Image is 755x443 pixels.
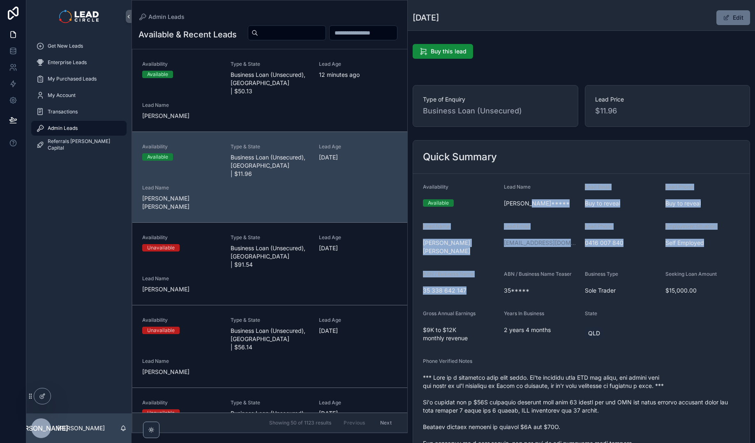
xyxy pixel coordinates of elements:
[142,285,221,293] span: [PERSON_NAME]
[231,71,309,95] span: Business Loan (Unsecured), [GEOGRAPHIC_DATA] | $50.13
[142,317,221,323] span: Availability
[48,76,97,82] span: My Purchased Leads
[504,184,531,190] span: Lead Name
[319,399,397,406] span: Lead Age
[231,61,309,67] span: Type & State
[504,239,578,247] a: [EMAIL_ADDRESS][DOMAIN_NAME]
[26,33,132,163] div: scrollable content
[48,59,87,66] span: Enterprise Leads
[142,358,221,365] span: Lead Name
[147,71,168,78] div: Available
[132,132,407,222] a: AvailabilityAvailableType & StateBusiness Loan (Unsecured), [GEOGRAPHIC_DATA] | $11.96Lead Age[DA...
[319,234,397,241] span: Lead Age
[319,143,397,150] span: Lead Age
[423,223,450,229] span: Lead Name
[142,102,221,108] span: Lead Name
[716,10,750,25] button: Edit
[142,275,221,282] span: Lead Name
[142,194,221,211] span: [PERSON_NAME] [PERSON_NAME]
[585,310,597,316] span: State
[423,184,448,190] span: Availability
[142,61,221,67] span: Availability
[142,368,221,376] span: [PERSON_NAME]
[142,143,221,150] span: Availability
[31,88,127,103] a: My Account
[231,317,309,323] span: Type & State
[319,409,397,418] span: [DATE]
[31,72,127,86] a: My Purchased Leads
[423,358,472,364] span: Phone Verified Notes
[431,47,466,55] span: Buy this lead
[231,409,309,434] span: Business Loan (Unsecured), [GEOGRAPHIC_DATA] | $4.98
[231,153,309,178] span: Business Loan (Unsecured), [GEOGRAPHIC_DATA] | $11.96
[231,143,309,150] span: Type & State
[585,223,612,229] span: Lead Phone
[31,137,127,152] a: Referrals [PERSON_NAME] Capital
[142,399,221,406] span: Availability
[504,326,578,334] span: 2 years 4 months
[48,43,83,49] span: Get New Leads
[48,108,78,115] span: Transactions
[504,310,544,316] span: Years In Business
[48,125,78,132] span: Admin Leads
[428,199,449,207] div: Available
[48,92,76,99] span: My Account
[585,184,610,190] span: Lead Email
[585,271,618,277] span: Business Type
[58,424,105,432] p: [PERSON_NAME]
[142,112,221,120] span: [PERSON_NAME]
[423,326,497,342] span: $9K to $12K monthly revenue
[665,271,717,277] span: Seeking Loan Amount
[269,420,331,426] span: Showing 50 of 1123 results
[148,13,185,21] span: Admin Leads
[319,71,397,79] span: 12 minutes ago
[231,234,309,241] span: Type & State
[14,423,68,433] span: [PERSON_NAME]
[142,234,221,241] span: Availability
[142,185,221,191] span: Lead Name
[319,153,397,162] span: [DATE]
[423,271,473,277] span: ABN / Business Name
[665,223,716,229] span: Employment Situation
[504,223,529,229] span: Lead Email
[413,12,439,23] h1: [DATE]
[585,239,659,247] span: 0416 007 840
[147,244,175,251] div: Unavailable
[423,105,568,117] span: Business Loan (Unsecured)
[595,95,740,104] span: Lead Price
[132,305,407,388] a: AvailabilityUnavailableType & StateBusiness Loan (Unsecured), [GEOGRAPHIC_DATA] | $56.14Lead Age[...
[665,286,740,295] span: $15,000.00
[588,329,600,337] span: QLD
[423,286,497,295] span: 35 338 642 147
[132,222,407,305] a: AvailabilityUnavailableType & StateBusiness Loan (Unsecured), [GEOGRAPHIC_DATA] | $91.54Lead Age[...
[665,239,740,247] span: Self Employed
[147,327,175,334] div: Unavailable
[31,121,127,136] a: Admin Leads
[319,61,397,67] span: Lead Age
[319,244,397,252] span: [DATE]
[31,39,127,53] a: Get New Leads
[147,153,168,161] div: Available
[31,55,127,70] a: Enterprise Leads
[374,416,397,429] button: Next
[423,239,497,255] span: [PERSON_NAME] [PERSON_NAME]
[139,13,185,21] a: Admin Leads
[231,327,309,351] span: Business Loan (Unsecured), [GEOGRAPHIC_DATA] | $56.14
[59,10,98,23] img: App logo
[231,399,309,406] span: Type & State
[585,286,659,295] span: Sole Trader
[423,310,476,316] span: Gross Annual Earnings
[504,271,572,277] span: ABN / Business Name Teaser
[423,150,497,164] h2: Quick Summary
[139,29,237,40] h1: Available & Recent Leads
[595,105,740,117] span: $11.96
[665,184,693,190] span: Lead Phone
[147,409,175,417] div: Unavailable
[319,327,397,335] span: [DATE]
[585,199,659,208] span: Buy to reveal
[413,44,473,59] button: Buy this lead
[665,199,740,208] span: Buy to reveal
[231,244,309,269] span: Business Loan (Unsecured), [GEOGRAPHIC_DATA] | $91.54
[31,104,127,119] a: Transactions
[423,95,568,104] span: Type of Enquiry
